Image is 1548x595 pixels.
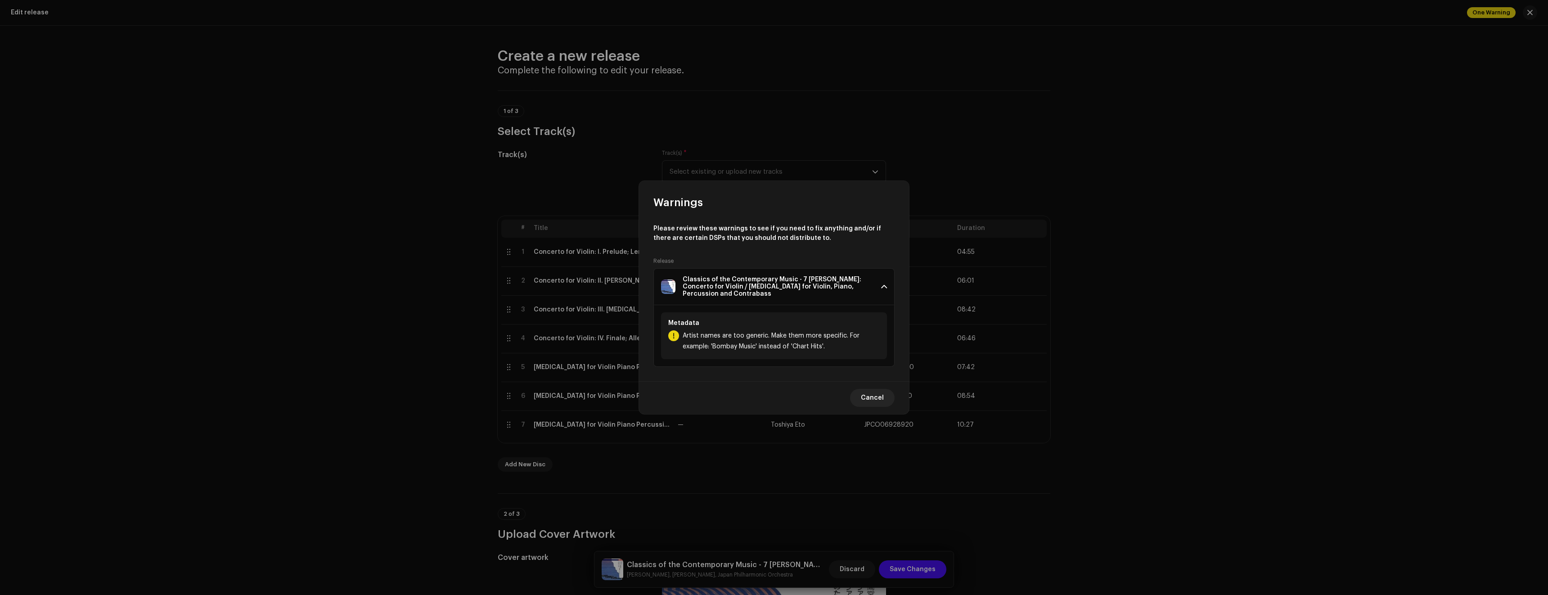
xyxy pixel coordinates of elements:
[653,305,895,367] p-accordion-content: Classics of the Contemporary Music - 7 [PERSON_NAME]: Concerto for Violin / [MEDICAL_DATA] for Vi...
[850,389,895,407] button: Cancel
[668,320,880,327] div: Metadata
[661,279,675,294] img: 702f26e9-365c-4195-a574-c44c96135603
[653,268,895,305] p-accordion-header: Classics of the Contemporary Music - 7 [PERSON_NAME]: Concerto for Violin / [MEDICAL_DATA] for Vi...
[683,330,880,352] span: Artist names are too generic. Make them more specific. For example: 'Bombay Music' instead of 'Ch...
[653,195,703,210] span: Warnings
[683,276,874,297] div: Classics of the Contemporary Music - 7 [PERSON_NAME]: Concerto for Violin / [MEDICAL_DATA] for Vi...
[653,224,895,243] p: Please review these warnings to see if you need to fix anything and/or if there are certain DSPs ...
[653,257,674,265] label: Release
[861,389,884,407] span: Cancel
